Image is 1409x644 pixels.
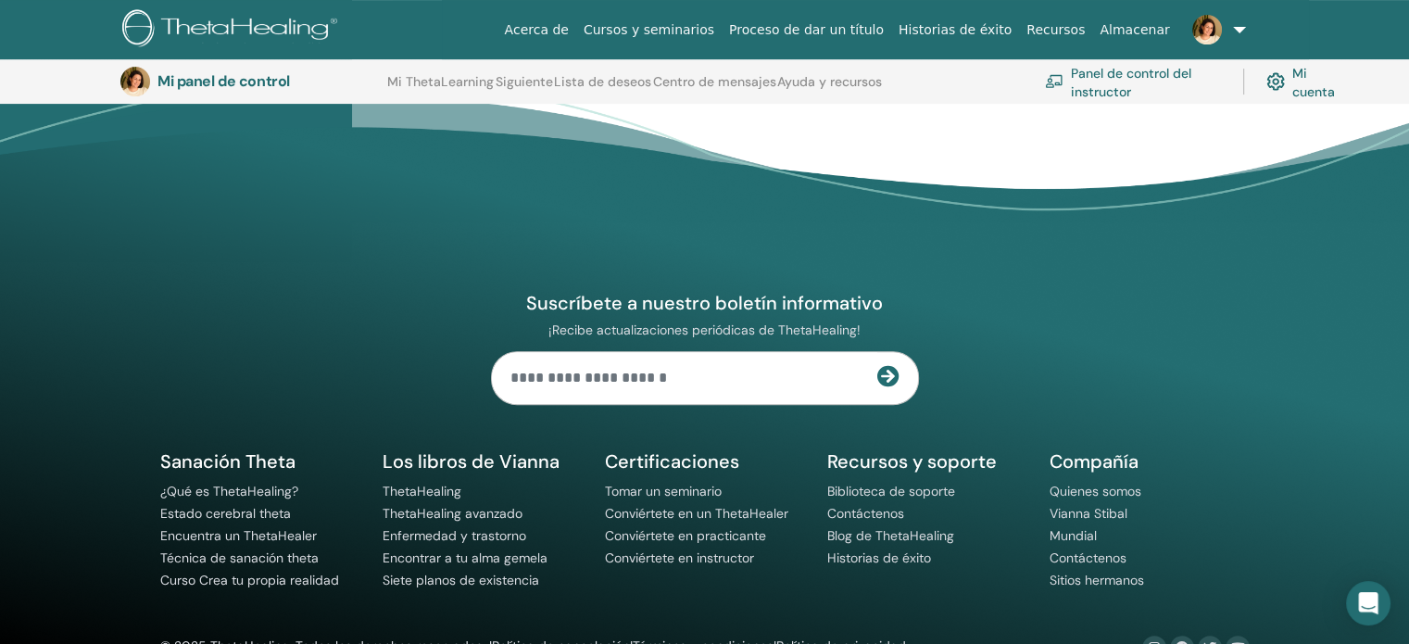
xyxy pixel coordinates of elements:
[554,74,651,104] a: Lista de deseos
[387,73,494,90] font: Mi ThetaLearning
[1050,449,1139,474] font: Compañía
[387,74,494,104] a: Mi ThetaLearning
[383,505,522,522] a: ThetaHealing avanzado
[1050,483,1141,499] a: Quienes somos
[827,505,904,522] a: Contáctenos
[605,505,788,522] a: Conviértete en un ThetaHealer
[1045,74,1063,88] img: chalkboard-teacher.svg
[120,67,150,96] img: default.jpg
[505,22,569,37] font: Acerca de
[1100,22,1169,37] font: Almacenar
[1050,549,1126,566] a: Contáctenos
[1292,65,1335,99] font: Mi cuenta
[1019,13,1092,47] a: Recursos
[1192,15,1222,44] img: default.jpg
[605,449,739,474] font: Certificaciones
[496,73,553,90] font: Siguiente
[122,9,344,51] img: logo.png
[497,13,576,47] a: Acerca de
[653,74,776,104] a: Centro de mensajes
[160,527,317,544] a: Encuentra un ThetaHealer
[827,449,997,474] font: Recursos y soporte
[160,505,291,522] a: Estado cerebral theta
[1026,22,1085,37] font: Recursos
[729,22,884,37] font: Proceso de dar un título
[1092,13,1176,47] a: Almacenar
[383,549,547,566] a: Encontrar a tu alma gemela
[160,483,298,499] a: ¿Qué es ThetaHealing?
[1071,65,1191,99] font: Panel de control del instructor
[1045,61,1221,102] a: Panel de control del instructor
[160,449,296,474] font: Sanación Theta
[383,449,560,474] font: Los libros de Vianna
[576,13,722,47] a: Cursos y seminarios
[160,572,339,588] a: Curso Crea tu propia realidad
[777,73,882,90] font: Ayuda y recursos
[605,483,722,499] a: Tomar un seminario
[1266,61,1341,102] a: Mi cuenta
[827,527,954,544] a: Blog de ThetaHealing
[157,71,290,91] font: Mi panel de control
[827,483,955,499] a: Biblioteca de soporte
[777,74,882,104] a: Ayuda y recursos
[1266,69,1284,95] img: cog.svg
[605,549,754,566] a: Conviértete en instructor
[548,322,861,338] font: ¡Recibe actualizaciones periódicas de ThetaHealing!
[827,549,931,566] a: Historias de éxito
[383,483,461,499] a: ThetaHealing
[526,291,883,315] font: Suscríbete a nuestro boletín informativo
[1050,527,1097,544] a: Mundial
[584,22,714,37] font: Cursos y seminarios
[899,22,1012,37] font: Historias de éxito
[383,527,526,544] a: Enfermedad y trastorno
[1346,581,1390,625] div: Abrir Intercom Messenger
[653,73,776,90] font: Centro de mensajes
[496,74,553,104] a: Siguiente
[1050,505,1127,522] a: Vianna Stibal
[1050,572,1144,588] a: Sitios hermanos
[605,527,766,544] a: Conviértete en practicante
[160,549,319,566] a: Técnica de sanación theta
[722,13,891,47] a: Proceso de dar un título
[554,73,651,90] font: Lista de deseos
[383,572,539,588] a: Siete planos de existencia
[891,13,1019,47] a: Historias de éxito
